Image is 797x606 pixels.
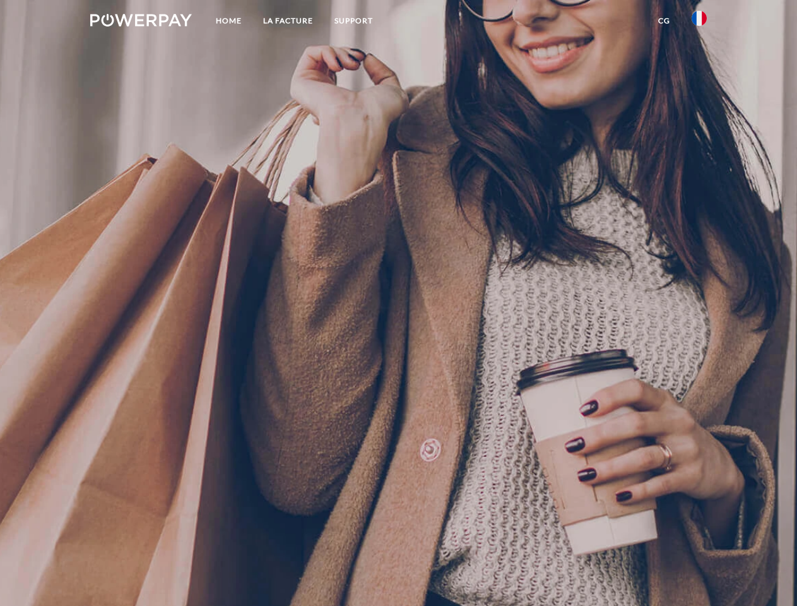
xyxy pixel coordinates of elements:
[692,11,707,26] img: fr
[647,9,681,32] a: CG
[252,9,324,32] a: LA FACTURE
[324,9,384,32] a: Support
[90,14,192,27] img: logo-powerpay-white.svg
[205,9,252,32] a: Home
